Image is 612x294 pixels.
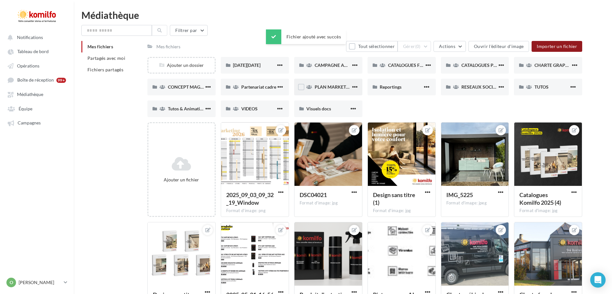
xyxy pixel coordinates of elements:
[266,29,346,44] div: Fichier ajouté avec succès
[87,55,125,61] span: Partagés avec moi
[373,191,415,206] span: Design sans titre (1)
[534,84,549,90] span: TUTOS
[519,191,561,206] span: Catalogues Komilfo 2025 (4)
[315,62,363,68] span: CAMPAGNE AUTOMNE
[398,41,431,52] button: Gérer(0)
[87,44,113,49] span: Mes fichiers
[19,106,32,111] span: Équipe
[461,62,510,68] span: CATALOGUES PDF 2025
[388,62,487,68] span: CATALOGUES FOURNISSEURS - PRODUITS 2025
[590,272,606,288] div: Open Intercom Messenger
[148,62,215,68] div: Ajouter un dossier
[461,84,502,90] span: RESEAUX SOCIAUX
[4,74,70,86] a: Boîte de réception 99+
[4,117,70,128] a: Campagnes
[17,35,43,40] span: Notifications
[300,200,357,206] div: Format d'image: jpg
[532,41,582,52] button: Importer un fichier
[226,191,274,206] span: 2025_09_03_09_32_19_Window
[4,45,70,57] a: Tableau de bord
[170,25,208,36] button: Filtrer par
[151,177,212,183] div: Ajouter un fichier
[226,208,284,214] div: Format d'image: png
[233,62,261,68] span: [DATE][DATE]
[537,44,577,49] span: Importer un fichier
[439,44,455,49] span: Actions
[380,84,401,90] span: Reportings
[415,44,421,49] span: (0)
[81,10,604,20] div: Médiathèque
[4,88,70,100] a: Médiathèque
[446,191,473,198] span: IMG_5225
[315,84,354,90] span: PLAN MARKETING
[346,41,397,52] button: Tout sélectionner
[446,200,504,206] div: Format d'image: jpeg
[10,279,13,286] span: O
[17,92,43,97] span: Médiathèque
[4,31,67,43] button: Notifications
[534,62,579,68] span: CHARTE GRAPHIQUE
[5,276,69,289] a: O [PERSON_NAME]
[87,67,123,72] span: Fichiers partagés
[519,208,577,214] div: Format d'image: jpg
[18,120,41,126] span: Campagnes
[241,106,258,111] span: VIDEOS
[468,41,529,52] button: Ouvrir l'éditeur d'image
[17,63,39,68] span: Opérations
[156,44,180,50] div: Mes fichiers
[19,279,61,286] p: [PERSON_NAME]
[17,77,54,83] span: Boîte de réception
[168,84,211,90] span: CONCEPT MAGASIN
[168,106,219,111] span: Tutos & Animation réseau
[56,78,66,83] div: 99+
[241,84,276,90] span: Partenariat cadre
[306,106,331,111] span: Visuels docs
[4,103,70,114] a: Équipe
[17,49,49,54] span: Tableau de bord
[434,41,466,52] button: Actions
[4,60,70,71] a: Opérations
[300,191,327,198] span: DSC04021
[373,208,430,214] div: Format d'image: jpg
